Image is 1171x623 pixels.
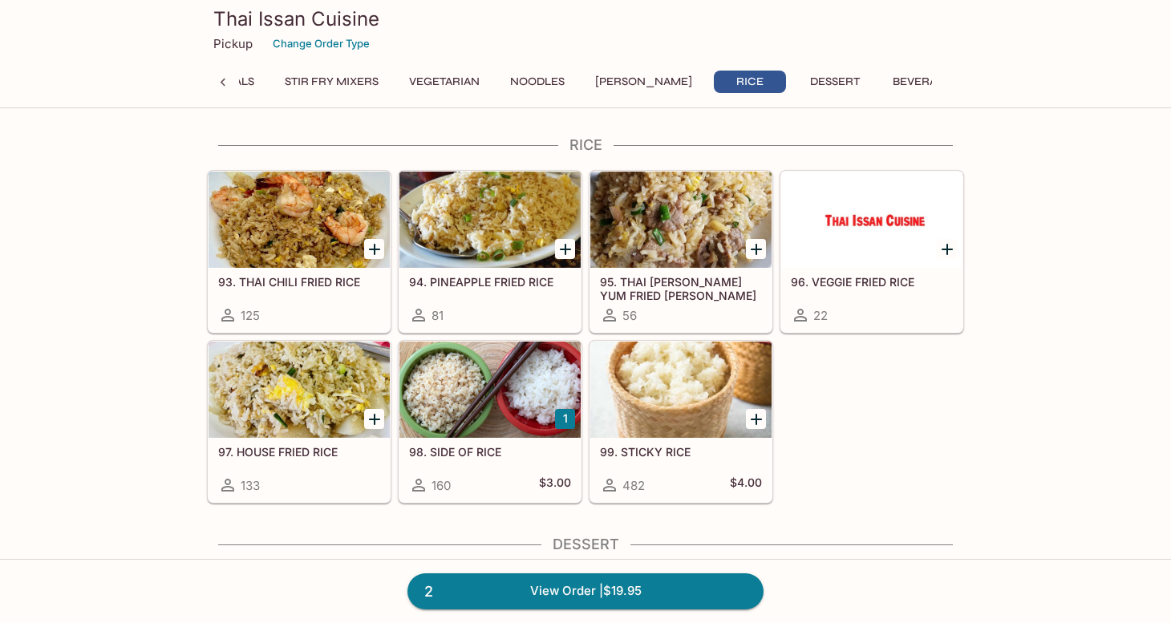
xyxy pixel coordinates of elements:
[407,573,764,609] a: 2View Order |$19.95
[555,409,575,429] button: Add 98. SIDE OF RICE
[218,445,380,459] h5: 97. HOUSE FRIED RICE
[409,275,571,289] h5: 94. PINEAPPLE FRIED RICE
[555,239,575,259] button: Add 94. PINEAPPLE FRIED RICE
[432,308,444,323] span: 81
[937,239,957,259] button: Add 96. VEGGIE FRIED RICE
[213,6,958,31] h3: Thai Issan Cuisine
[884,71,968,93] button: Beverages
[799,71,871,93] button: Dessert
[399,341,581,503] a: 98. SIDE OF RICE160$3.00
[714,71,786,93] button: Rice
[409,445,571,459] h5: 98. SIDE OF RICE
[209,172,390,268] div: 93. THAI CHILI FRIED RICE
[590,172,772,268] div: 95. THAI TOM YUM FRIED RICE
[276,71,387,93] button: Stir Fry Mixers
[399,172,581,268] div: 94. PINEAPPLE FRIED RICE
[241,478,260,493] span: 133
[780,171,963,333] a: 96. VEGGIE FRIED RICE22
[241,308,260,323] span: 125
[399,171,581,333] a: 94. PINEAPPLE FRIED RICE81
[813,308,828,323] span: 22
[207,136,964,154] h4: Rice
[364,239,384,259] button: Add 93. THAI CHILI FRIED RICE
[213,36,253,51] p: Pickup
[208,171,391,333] a: 93. THAI CHILI FRIED RICE125
[590,171,772,333] a: 95. THAI [PERSON_NAME] YUM FRIED [PERSON_NAME]56
[209,342,390,438] div: 97. HOUSE FRIED RICE
[590,341,772,503] a: 99. STICKY RICE482$4.00
[501,71,573,93] button: Noodles
[400,71,488,93] button: Vegetarian
[539,475,571,495] h5: $3.00
[746,409,766,429] button: Add 99. STICKY RICE
[208,341,391,503] a: 97. HOUSE FRIED RICE133
[432,478,451,493] span: 160
[415,581,443,603] span: 2
[586,71,701,93] button: [PERSON_NAME]
[600,275,762,301] h5: 95. THAI [PERSON_NAME] YUM FRIED [PERSON_NAME]
[622,308,637,323] span: 56
[746,239,766,259] button: Add 95. THAI TOM YUM FRIED RICE
[265,31,377,56] button: Change Order Type
[791,275,953,289] h5: 96. VEGGIE FRIED RICE
[730,475,762,495] h5: $4.00
[364,409,384,429] button: Add 97. HOUSE FRIED RICE
[600,445,762,459] h5: 99. STICKY RICE
[622,478,645,493] span: 482
[399,342,581,438] div: 98. SIDE OF RICE
[781,172,962,268] div: 96. VEGGIE FRIED RICE
[590,342,772,438] div: 99. STICKY RICE
[218,275,380,289] h5: 93. THAI CHILI FRIED RICE
[207,536,964,553] h4: Dessert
